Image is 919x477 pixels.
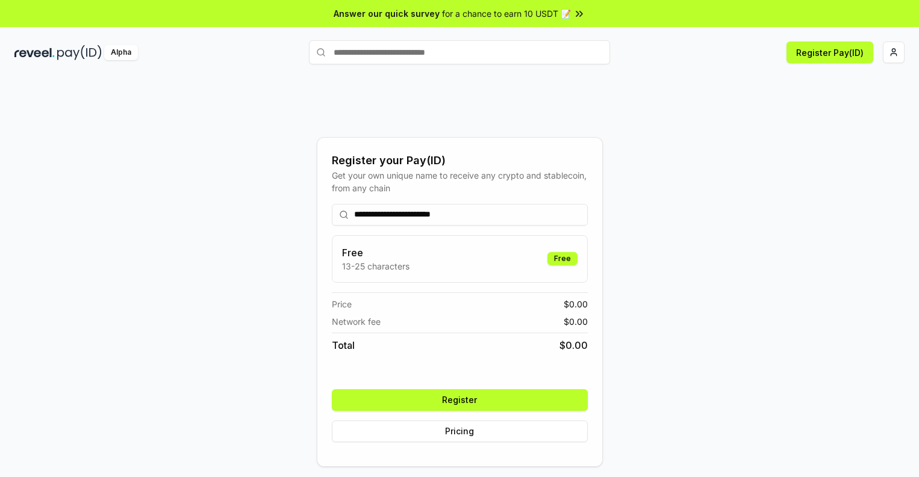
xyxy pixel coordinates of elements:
[332,169,588,194] div: Get your own unique name to receive any crypto and stablecoin, from any chain
[332,338,355,352] span: Total
[559,338,588,352] span: $ 0.00
[564,315,588,328] span: $ 0.00
[564,298,588,310] span: $ 0.00
[14,45,55,60] img: reveel_dark
[334,7,440,20] span: Answer our quick survey
[332,420,588,442] button: Pricing
[332,298,352,310] span: Price
[57,45,102,60] img: pay_id
[342,245,410,260] h3: Free
[104,45,138,60] div: Alpha
[442,7,571,20] span: for a chance to earn 10 USDT 📝
[332,389,588,411] button: Register
[332,315,381,328] span: Network fee
[332,152,588,169] div: Register your Pay(ID)
[547,252,578,265] div: Free
[342,260,410,272] p: 13-25 characters
[787,42,873,63] button: Register Pay(ID)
